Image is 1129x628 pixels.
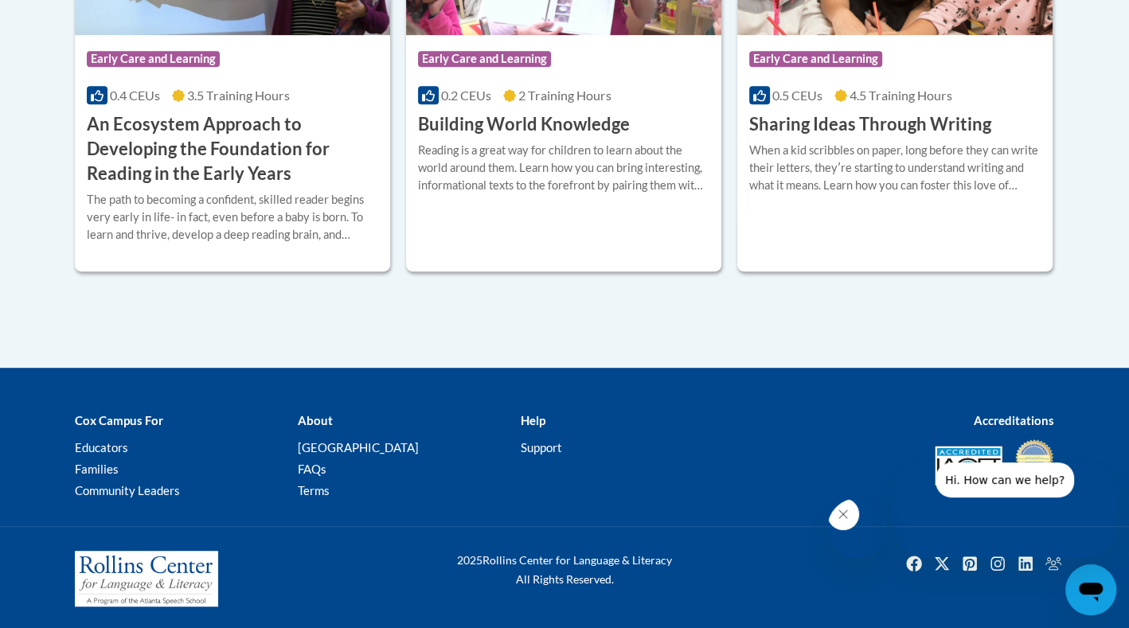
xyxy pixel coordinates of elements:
span: 3.5 Training Hours [187,88,290,103]
h3: An Ecosystem Approach to Developing the Foundation for Reading in the Early Years [87,112,378,185]
img: Pinterest icon [957,551,983,576]
a: Pinterest [957,551,983,576]
a: [GEOGRAPHIC_DATA] [298,440,419,454]
a: Families [75,462,119,476]
img: Rollins Center for Language & Literacy - A Program of the Atlanta Speech School [75,551,218,607]
a: Linkedin [1013,551,1038,576]
iframe: Close message [827,498,887,558]
img: Facebook icon [901,551,927,576]
a: Facebook Group [1041,551,1066,576]
div: Reading is a great way for children to learn about the world around them. Learn how you can bring... [418,142,709,194]
h3: Building World Knowledge [418,112,630,137]
a: Terms [298,483,330,497]
img: Twitter icon [929,551,955,576]
span: 2025 [457,553,482,567]
span: 4.5 Training Hours [850,88,952,103]
h3: Sharing Ideas Through Writing [749,112,991,137]
b: Cox Campus For [75,413,163,427]
img: LinkedIn icon [1013,551,1038,576]
a: Facebook [901,551,927,576]
a: Educators [75,440,128,454]
div: When a kid scribbles on paper, long before they can write their letters, theyʹre starting to unde... [749,142,1041,194]
a: Support [521,440,562,454]
img: IDA® Accredited [1014,438,1054,493]
span: 0.2 CEUs [441,88,491,103]
iframe: Button to launch messaging window [1065,564,1116,615]
span: 0.4 CEUs [110,88,160,103]
img: Facebook group icon [1041,551,1066,576]
span: Early Care and Learning [749,51,882,67]
a: FAQs [298,462,326,476]
span: 2 Training Hours [518,88,611,103]
span: Early Care and Learning [418,51,551,67]
span: 0.5 CEUs [772,88,822,103]
div: The path to becoming a confident, skilled reader begins very early in life- in fact, even before ... [87,191,378,244]
b: About [298,413,333,427]
img: Accredited IACET® Provider [935,446,1002,486]
a: Twitter [929,551,955,576]
b: Accreditations [974,413,1054,427]
iframe: Message from company [893,462,1116,558]
b: Help [521,413,545,427]
a: Instagram [985,551,1010,576]
img: Instagram icon [985,551,1010,576]
span: Early Care and Learning [87,51,220,67]
a: Community Leaders [75,483,180,497]
div: Rollins Center for Language & Literacy All Rights Reserved. [397,551,732,589]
